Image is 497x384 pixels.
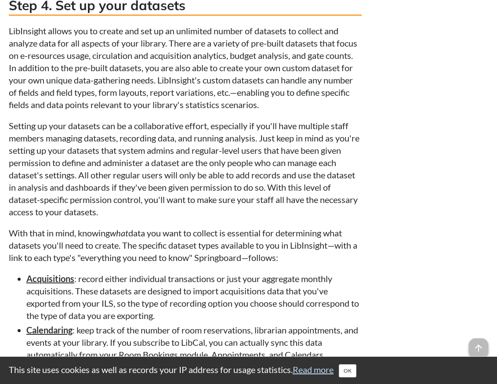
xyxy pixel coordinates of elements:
p: Setting up your datasets can be a collaborative effort, especially if you'll have multiple staff ... [9,120,362,218]
li: : record either individual transactions or just your aggregate monthly acquisitions. These datase... [26,272,362,322]
p: LibInsight allows you to create and set up an unlimited number of datasets to collect and analyze... [9,25,362,111]
p: With that in mind, knowing data you want to collect is essential for determining what datasets yo... [9,227,362,264]
a: Calendaring [26,325,73,335]
a: Acquisitions [26,273,74,284]
em: what [110,228,128,238]
a: Read more [293,364,334,375]
li: : keep track of the number of room reservations, librarian appointments, and events at your libra... [26,324,362,361]
a: arrow_upward [469,339,488,350]
button: Close [339,364,356,377]
span: arrow_upward [469,338,488,358]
